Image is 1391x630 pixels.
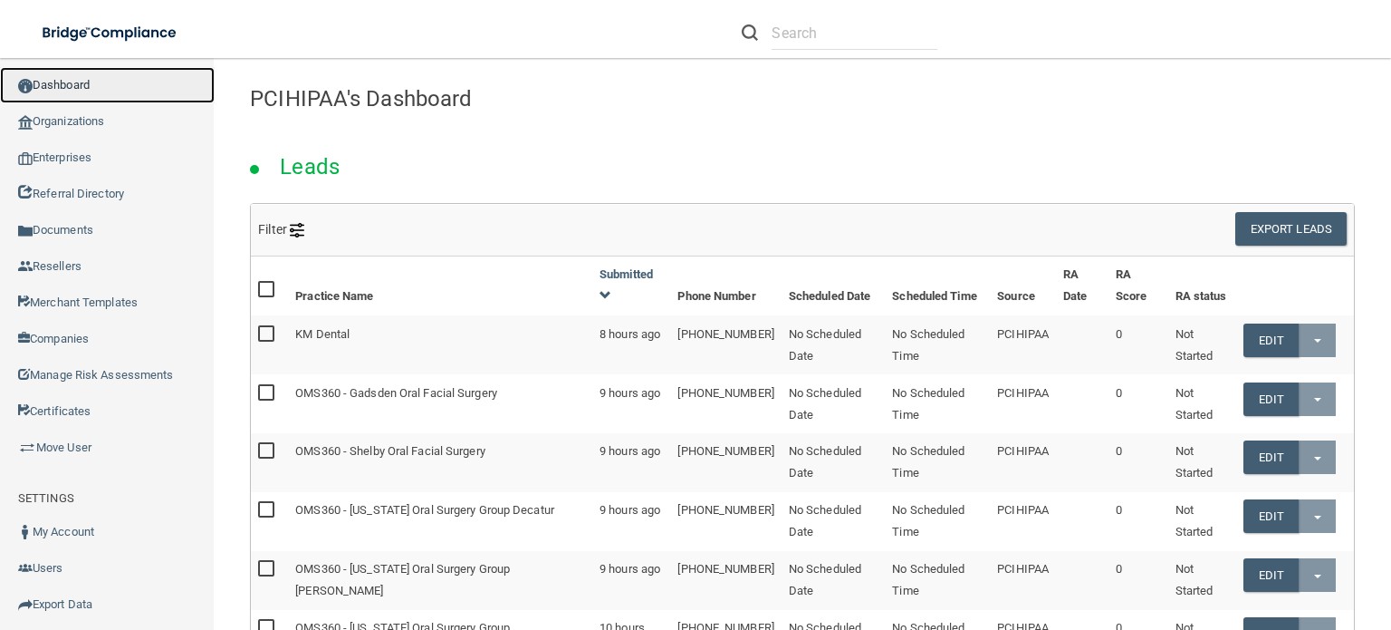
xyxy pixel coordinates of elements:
h2: Leads [262,141,358,192]
th: Practice Name [288,257,592,315]
td: 9 hours ago [592,433,670,492]
td: Not Started [1168,433,1236,492]
td: No Scheduled Time [885,492,990,551]
td: 0 [1108,374,1168,433]
td: PCIHIPAA [990,374,1056,433]
td: Not Started [1168,315,1236,374]
td: [PHONE_NUMBER] [670,433,781,492]
th: Phone Number [670,257,781,315]
td: No Scheduled Date [782,433,885,492]
th: RA Date [1056,257,1108,315]
th: Scheduled Date [782,257,885,315]
input: Search [772,16,937,50]
td: PCIHIPAA [990,433,1056,492]
td: KM Dental [288,315,592,374]
td: 0 [1108,315,1168,374]
a: Edit [1243,441,1299,474]
td: [PHONE_NUMBER] [670,315,781,374]
td: No Scheduled Date [782,551,885,610]
img: ic_user_dark.df1a06c3.png [18,525,33,539]
td: OMS360 - [US_STATE] Oral Surgery Group [PERSON_NAME] [288,551,592,610]
th: Source [990,257,1056,315]
h4: PCIHIPAA's Dashboard [250,87,1355,111]
td: No Scheduled Date [782,492,885,551]
img: briefcase.64adab9b.png [18,439,36,457]
td: 8 hours ago [592,315,670,374]
td: 0 [1108,551,1168,610]
th: Scheduled Time [885,257,990,315]
td: PCIHIPAA [990,492,1056,551]
td: PCIHIPAA [990,551,1056,610]
th: RA Score [1108,257,1168,315]
a: Edit [1243,558,1299,592]
td: No Scheduled Time [885,315,990,374]
a: Edit [1243,324,1299,357]
img: icon-users.e205127d.png [18,561,33,576]
a: Edit [1243,499,1299,533]
img: ic_dashboard_dark.d01f4a41.png [18,79,33,93]
td: Not Started [1168,492,1236,551]
a: Edit [1243,383,1299,416]
img: ic-search.3b580494.png [742,24,758,41]
a: Submitted [600,267,653,303]
td: OMS360 - Gadsden Oral Facial Surgery [288,374,592,433]
img: icon-filter@2x.21656d0b.png [290,223,304,237]
td: [PHONE_NUMBER] [670,492,781,551]
td: 9 hours ago [592,492,670,551]
span: Filter [258,222,304,237]
td: 9 hours ago [592,374,670,433]
img: icon-documents.8dae5593.png [18,224,33,238]
img: bridge_compliance_login_screen.278c3ca4.svg [27,15,194,52]
img: ic_reseller.de258add.png [18,259,33,274]
td: No Scheduled Date [782,374,885,433]
td: No Scheduled Time [885,551,990,610]
td: OMS360 - Shelby Oral Facial Surgery [288,433,592,492]
td: 9 hours ago [592,551,670,610]
td: PCIHIPAA [990,315,1056,374]
td: No Scheduled Date [782,315,885,374]
td: [PHONE_NUMBER] [670,374,781,433]
th: RA status [1168,257,1236,315]
td: Not Started [1168,551,1236,610]
td: No Scheduled Time [885,433,990,492]
img: organization-icon.f8decf85.png [18,115,33,130]
td: Not Started [1168,374,1236,433]
td: [PHONE_NUMBER] [670,551,781,610]
td: 0 [1108,492,1168,551]
td: 0 [1108,433,1168,492]
td: OMS360 - [US_STATE] Oral Surgery Group Decatur [288,492,592,551]
img: icon-export.b9366987.png [18,597,33,612]
label: SETTINGS [18,488,74,509]
button: Export Leads [1235,212,1347,246]
img: enterprise.0d942306.png [18,152,33,165]
td: No Scheduled Time [885,374,990,433]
